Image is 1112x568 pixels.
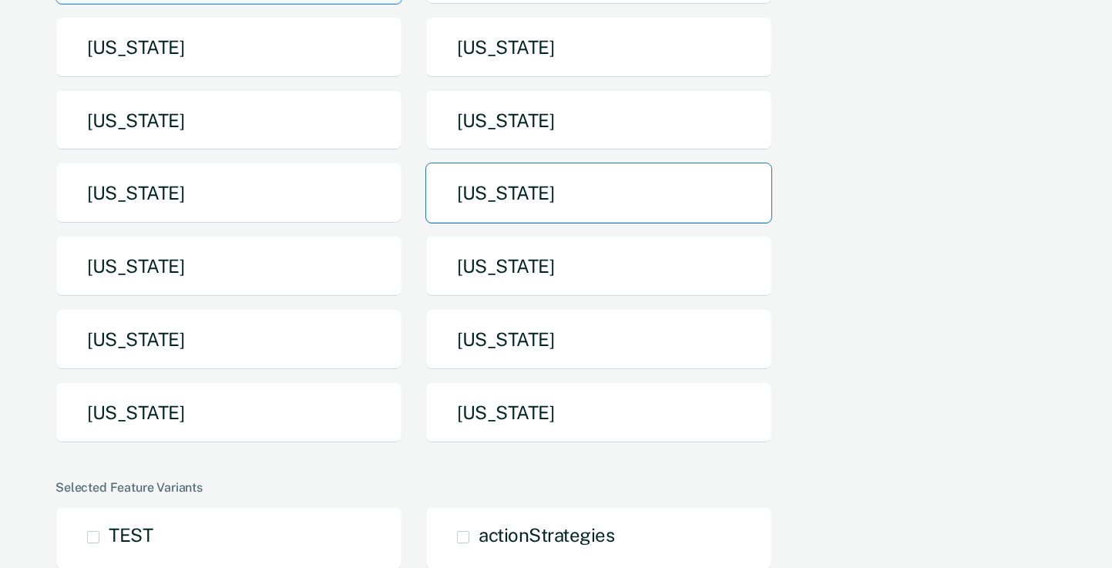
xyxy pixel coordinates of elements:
button: [US_STATE] [55,236,402,297]
button: [US_STATE] [55,163,402,224]
button: [US_STATE] [425,309,772,370]
span: actionStrategies [479,524,614,546]
button: [US_STATE] [425,90,772,151]
button: [US_STATE] [55,382,402,443]
button: [US_STATE] [425,236,772,297]
div: Selected Feature Variants [55,480,1050,495]
button: [US_STATE] [425,382,772,443]
span: TEST [109,524,153,546]
button: [US_STATE] [55,90,402,151]
button: [US_STATE] [55,309,402,370]
button: [US_STATE] [425,163,772,224]
button: [US_STATE] [55,17,402,78]
button: [US_STATE] [425,17,772,78]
